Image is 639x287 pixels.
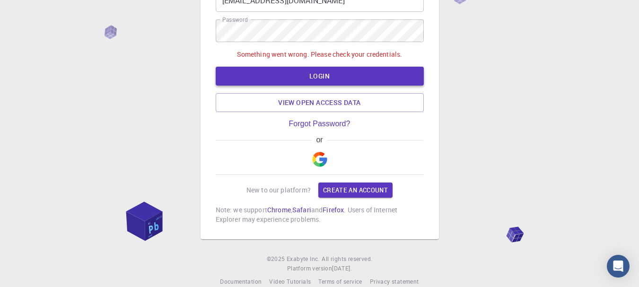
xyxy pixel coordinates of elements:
span: [DATE] . [332,264,352,272]
a: View open access data [216,93,424,112]
img: Google [312,152,327,167]
a: Privacy statement [370,277,419,287]
p: New to our platform? [246,185,311,195]
span: Platform version [287,264,332,273]
a: Safari [292,205,311,214]
span: Terms of service [318,278,362,285]
a: Terms of service [318,277,362,287]
a: Forgot Password? [289,120,350,128]
span: Documentation [220,278,262,285]
div: Open Intercom Messenger [607,255,630,278]
a: Video Tutorials [269,277,311,287]
p: Note: we support , and . Users of Internet Explorer may experience problems. [216,205,424,224]
button: LOGIN [216,67,424,86]
span: Privacy statement [370,278,419,285]
p: Something went wrong. Please check your credentials. [237,50,403,59]
a: [DATE]. [332,264,352,273]
span: Exabyte Inc. [287,255,320,262]
span: Video Tutorials [269,278,311,285]
a: Chrome [267,205,291,214]
span: All rights reserved. [322,254,372,264]
a: Create an account [318,183,393,198]
span: © 2025 [267,254,287,264]
label: Password [222,16,247,24]
a: Exabyte Inc. [287,254,320,264]
span: or [312,136,327,144]
a: Firefox [323,205,344,214]
a: Documentation [220,277,262,287]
